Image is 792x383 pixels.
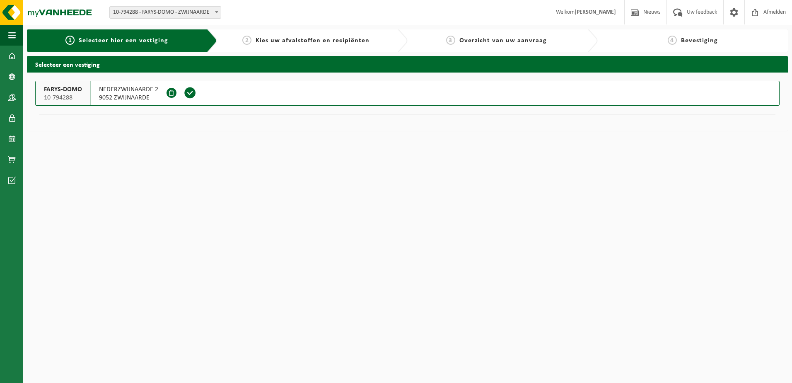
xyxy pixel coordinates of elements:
span: Selecteer hier een vestiging [79,37,168,44]
span: 4 [668,36,677,45]
span: 9052 ZWIJNAARDE [99,94,158,102]
strong: [PERSON_NAME] [575,9,616,15]
span: Overzicht van uw aanvraag [459,37,547,44]
span: 10-794288 - FARYS-DOMO - ZWIJNAARDE [110,7,221,18]
span: 3 [446,36,455,45]
span: NEDERZWIJNAARDE 2 [99,85,158,94]
h2: Selecteer een vestiging [27,56,788,72]
span: FARYS-DOMO [44,85,82,94]
span: 10-794288 - FARYS-DOMO - ZWIJNAARDE [109,6,221,19]
span: 2 [242,36,251,45]
span: Kies uw afvalstoffen en recipiënten [256,37,369,44]
button: FARYS-DOMO 10-794288 NEDERZWIJNAARDE 29052 ZWIJNAARDE [35,81,780,106]
span: 10-794288 [44,94,82,102]
span: 1 [65,36,75,45]
span: Bevestiging [681,37,718,44]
